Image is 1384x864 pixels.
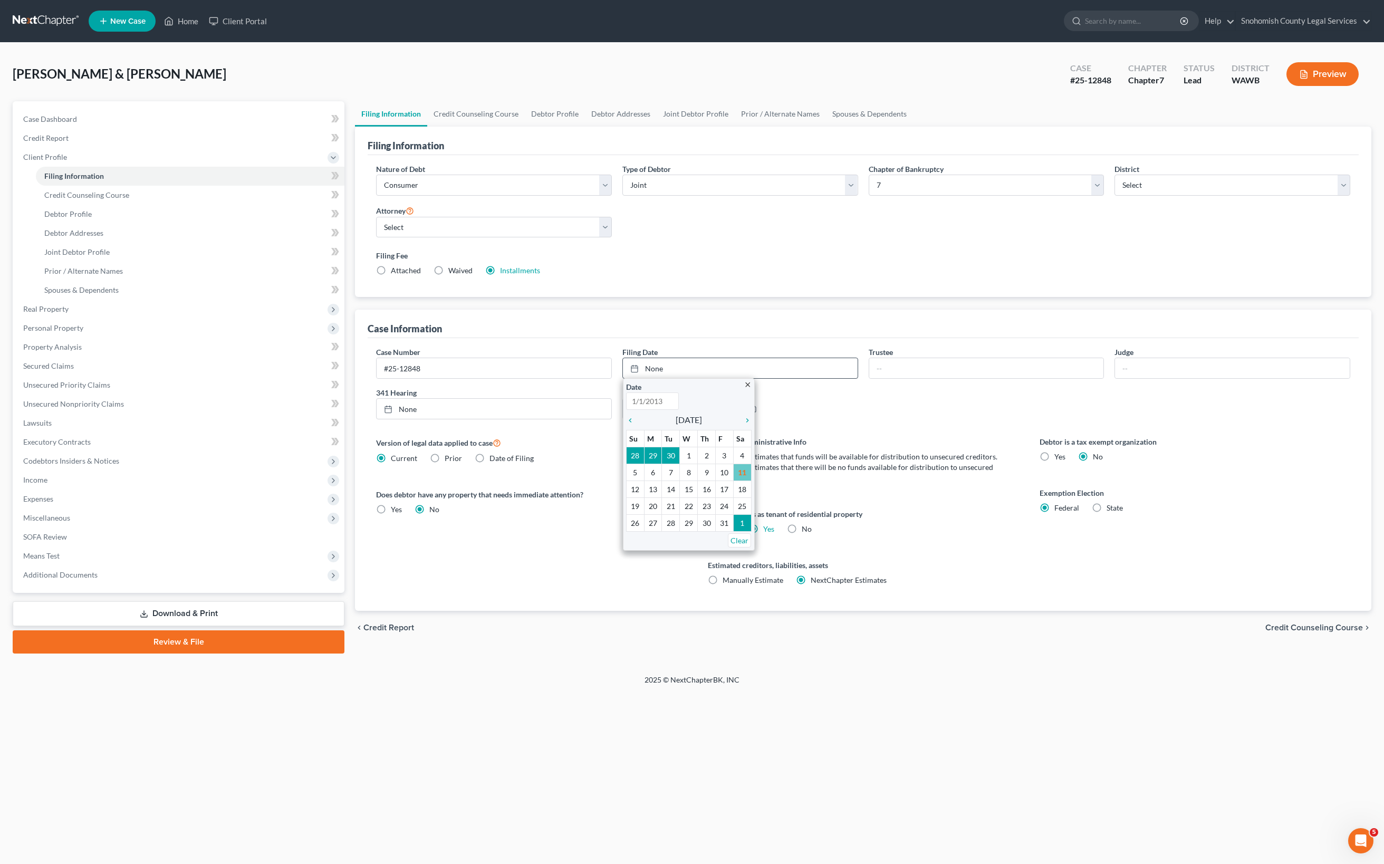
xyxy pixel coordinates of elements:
[1085,11,1181,31] input: Search by name...
[376,204,414,217] label: Attorney
[715,430,733,447] th: F
[44,266,123,275] span: Prior / Alternate Names
[525,101,585,127] a: Debtor Profile
[738,414,752,426] a: chevron_right
[826,101,913,127] a: Spouses & Dependents
[1040,487,1350,498] label: Exemption Election
[391,266,421,275] span: Attached
[623,358,858,378] a: None
[1370,828,1378,837] span: 5
[723,575,783,584] span: Manually Estimate
[626,498,644,515] td: 19
[715,464,733,481] td: 10
[1114,164,1139,175] label: District
[36,243,344,262] a: Joint Debtor Profile
[708,436,1018,447] label: Statistical/Administrative Info
[1265,623,1371,632] button: Credit Counseling Course chevron_right
[680,430,698,447] th: W
[1115,358,1350,378] input: --
[110,17,146,25] span: New Case
[1363,623,1371,632] i: chevron_right
[15,357,344,376] a: Secured Claims
[23,456,119,465] span: Codebtors Insiders & Notices
[763,524,774,533] a: Yes
[715,481,733,498] td: 17
[355,101,427,127] a: Filing Information
[698,430,716,447] th: Th
[391,505,402,514] span: Yes
[23,380,110,389] span: Unsecured Priority Claims
[644,515,662,532] td: 27
[657,101,735,127] a: Joint Debtor Profile
[23,513,70,522] span: Miscellaneous
[15,110,344,129] a: Case Dashboard
[1093,452,1103,461] span: No
[1054,503,1079,512] span: Federal
[698,464,716,481] td: 9
[715,498,733,515] td: 24
[1159,75,1164,85] span: 7
[1070,74,1111,87] div: #25-12848
[715,447,733,464] td: 3
[662,430,680,447] th: Tu
[680,498,698,515] td: 22
[626,414,640,426] a: chevron_left
[723,463,993,482] span: Debtor estimates that there will be no funds available for distribution to unsecured creditors.
[680,481,698,498] td: 15
[1107,503,1123,512] span: State
[644,430,662,447] th: M
[23,570,98,579] span: Additional Documents
[869,347,893,358] label: Trustee
[376,250,1350,261] label: Filing Fee
[23,323,83,332] span: Personal Property
[662,515,680,532] td: 28
[698,447,716,464] td: 2
[735,101,826,127] a: Prior / Alternate Names
[15,433,344,452] a: Executory Contracts
[1184,74,1215,87] div: Lead
[15,414,344,433] a: Lawsuits
[36,281,344,300] a: Spouses & Dependents
[44,247,110,256] span: Joint Debtor Profile
[23,532,67,541] span: SOFA Review
[368,139,444,152] div: Filing Information
[1286,62,1359,86] button: Preview
[391,675,993,694] div: 2025 © NextChapterBK, INC
[376,489,687,500] label: Does debtor have any property that needs immediate attention?
[391,454,417,463] span: Current
[744,381,752,389] i: close
[680,464,698,481] td: 8
[23,342,82,351] span: Property Analysis
[36,224,344,243] a: Debtor Addresses
[1054,452,1065,461] span: Yes
[36,262,344,281] a: Prior / Alternate Names
[23,551,60,560] span: Means Test
[698,515,716,532] td: 30
[626,381,641,392] label: Date
[708,508,1018,520] label: Debtor resides as tenant of residential property
[626,464,644,481] td: 5
[445,454,462,463] span: Prior
[15,395,344,414] a: Unsecured Nonpriority Claims
[13,601,344,626] a: Download & Print
[744,378,752,390] a: close
[44,171,104,180] span: Filing Information
[1070,62,1111,74] div: Case
[376,164,425,175] label: Nature of Debt
[644,447,662,464] td: 29
[371,387,863,398] label: 341 Hearing
[662,481,680,498] td: 14
[36,167,344,186] a: Filing Information
[1232,74,1270,87] div: WAWB
[377,399,611,419] a: None
[44,228,103,237] span: Debtor Addresses
[23,114,77,123] span: Case Dashboard
[626,515,644,532] td: 26
[15,527,344,546] a: SOFA Review
[23,304,69,313] span: Real Property
[662,447,680,464] td: 30
[500,266,540,275] a: Installments
[363,623,414,632] span: Credit Report
[1348,828,1373,853] iframe: Intercom live chat
[622,164,671,175] label: Type of Debtor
